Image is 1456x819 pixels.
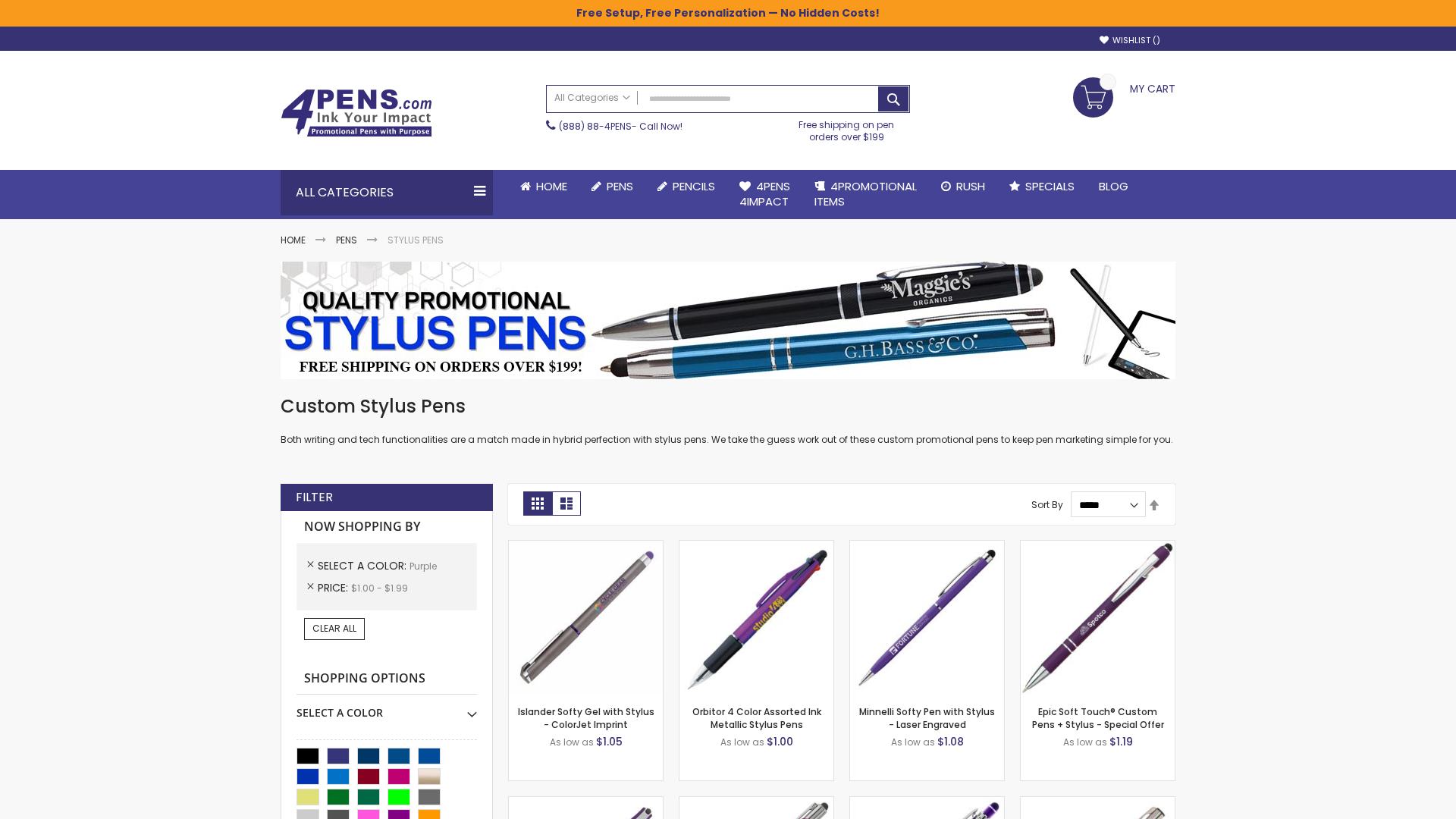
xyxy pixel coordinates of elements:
[281,394,1175,447] div: Both writing and tech functionalities are a match made in hybrid perfection with stylus pens. We ...
[281,234,306,246] a: Home
[318,580,351,595] span: Price
[891,736,935,748] span: As low as
[596,734,623,749] span: $1.05
[509,796,663,809] a: Avendale Velvet Touch Stylus Gel Pen-Purple
[720,736,764,748] span: As low as
[297,663,477,695] strong: Shopping Options
[767,734,793,749] span: $1.00
[727,170,802,219] a: 4Pens4impact
[388,234,444,246] strong: Stylus Pens
[579,170,645,203] a: Pens
[554,92,630,104] span: All Categories
[1021,541,1175,695] img: 4P-MS8B-Purple
[679,796,833,809] a: Tres-Chic with Stylus Metal Pen - Standard Laser-Purple
[281,89,432,137] img: 4Pens Custom Pens and Promotional Products
[814,178,917,209] span: 4PROMOTIONAL ITEMS
[929,170,997,203] a: Rush
[318,558,409,573] span: Select A Color
[509,541,663,695] img: Islander Softy Gel with Stylus - ColorJet Imprint-Purple
[409,560,437,573] span: Purple
[559,120,632,133] a: (888) 88-4PENS
[1109,734,1133,749] span: $1.19
[850,541,1004,695] img: Minnelli Softy Pen with Stylus - Laser Engraved-Purple
[607,178,633,194] span: Pens
[937,734,964,749] span: $1.08
[509,540,663,553] a: Islander Softy Gel with Stylus - ColorJet Imprint-Purple
[1100,35,1160,46] a: Wishlist
[281,170,493,215] div: All Categories
[281,262,1175,379] img: Stylus Pens
[281,394,1175,419] h1: Custom Stylus Pens
[523,491,552,516] strong: Grid
[645,170,727,203] a: Pencils
[739,178,790,209] span: 4Pens 4impact
[692,705,821,730] a: Orbitor 4 Color Assorted Ink Metallic Stylus Pens
[508,170,579,203] a: Home
[536,178,567,194] span: Home
[312,622,356,635] span: Clear All
[679,541,833,695] img: Orbitor 4 Color Assorted Ink Metallic Stylus Pens-Purple
[679,540,833,553] a: Orbitor 4 Color Assorted Ink Metallic Stylus Pens-Purple
[336,234,357,246] a: Pens
[351,582,408,595] span: $1.00 - $1.99
[956,178,985,194] span: Rush
[850,540,1004,553] a: Minnelli Softy Pen with Stylus - Laser Engraved-Purple
[997,170,1087,203] a: Specials
[1025,178,1075,194] span: Specials
[802,170,929,219] a: 4PROMOTIONALITEMS
[1099,178,1128,194] span: Blog
[296,489,333,506] strong: Filter
[783,113,911,143] div: Free shipping on pen orders over $199
[304,618,365,639] a: Clear All
[297,511,477,543] strong: Now Shopping by
[850,796,1004,809] a: Phoenix Softy with Stylus Pen - Laser-Purple
[1031,498,1063,511] label: Sort By
[297,695,477,720] div: Select A Color
[559,120,682,133] span: - Call Now!
[859,705,995,730] a: Minnelli Softy Pen with Stylus - Laser Engraved
[1063,736,1107,748] span: As low as
[1021,796,1175,809] a: Tres-Chic Touch Pen - Standard Laser-Purple
[1021,540,1175,553] a: 4P-MS8B-Purple
[1087,170,1141,203] a: Blog
[550,736,594,748] span: As low as
[518,705,654,730] a: Islander Softy Gel with Stylus - ColorJet Imprint
[1032,705,1164,730] a: Epic Soft Touch® Custom Pens + Stylus - Special Offer
[673,178,715,194] span: Pencils
[547,86,638,111] a: All Categories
